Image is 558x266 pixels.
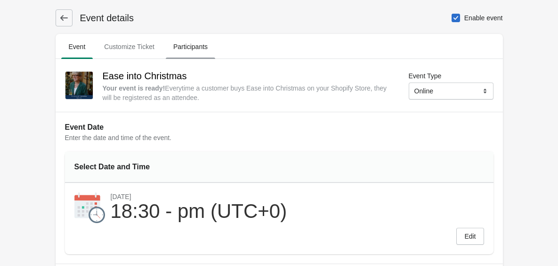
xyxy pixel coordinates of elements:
[464,233,476,240] span: Edit
[65,134,171,141] span: Enter the date and time of the event.
[73,11,134,25] h1: Event details
[456,228,484,245] button: Edit
[409,71,442,81] label: Event Type
[103,84,165,92] strong: Your event is ready !
[103,83,393,102] div: Everytime a customer buys Ease into Christmas on your Shopify Store, they will be registered as a...
[464,13,503,23] span: Enable event
[65,72,93,99] img: 11_ddc634c6-124c-4fc2-be97-7e2f11456d0d.jpg
[97,38,162,55] span: Customize Ticket
[74,192,105,223] img: calendar-9220d27974dede90758afcd34f990835.png
[74,161,197,173] div: Select Date and Time
[166,38,215,55] span: Participants
[65,122,493,133] h2: Event Date
[111,201,287,222] div: 18:30 - pm (UTC+0)
[111,192,287,201] div: [DATE]
[61,38,93,55] span: Event
[103,68,393,83] h2: Ease into Christmas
